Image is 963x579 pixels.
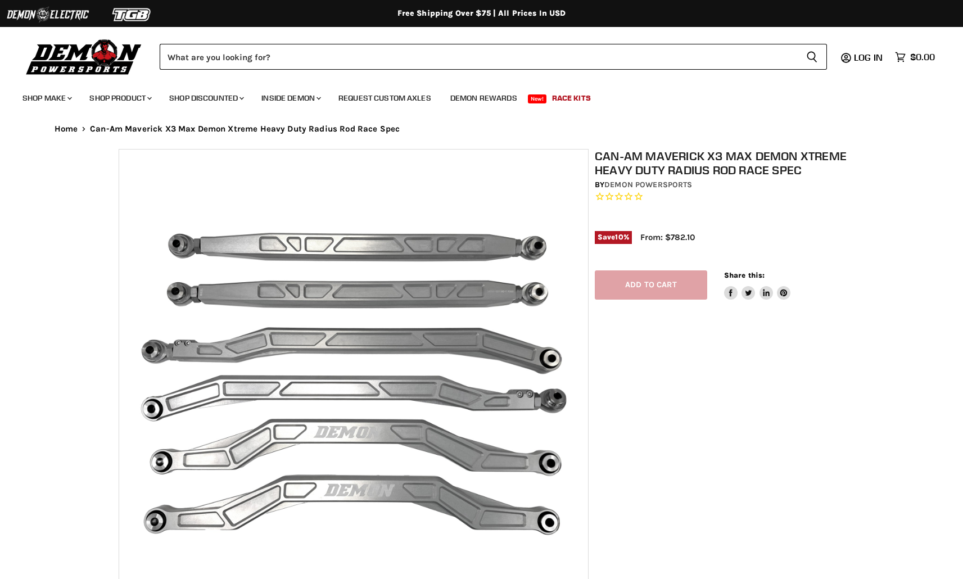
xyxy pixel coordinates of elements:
span: New! [528,94,547,103]
a: Demon Powersports [604,180,692,189]
span: Rated 0.0 out of 5 stars 0 reviews [595,191,851,203]
span: $0.00 [910,52,935,62]
a: Home [55,124,78,134]
img: Demon Electric Logo 2 [6,4,90,25]
span: 10 [615,233,623,241]
a: Shop Make [14,87,79,110]
div: by [595,179,851,191]
input: Search [160,44,797,70]
a: Shop Product [81,87,159,110]
button: Search [797,44,827,70]
span: Save % [595,231,632,243]
span: Log in [854,52,883,63]
a: Log in [849,52,889,62]
a: Shop Discounted [161,87,251,110]
form: Product [160,44,827,70]
a: $0.00 [889,49,941,65]
h1: Can-Am Maverick X3 Max Demon Xtreme Heavy Duty Radius Rod Race Spec [595,149,851,177]
img: TGB Logo 2 [90,4,174,25]
a: Demon Rewards [442,87,526,110]
div: Free Shipping Over $75 | All Prices In USD [32,8,932,19]
img: Demon Powersports [22,37,146,76]
ul: Main menu [14,82,932,110]
span: Share this: [724,271,765,279]
a: Inside Demon [253,87,328,110]
nav: Breadcrumbs [32,124,932,134]
aside: Share this: [724,270,791,300]
span: From: $782.10 [640,232,695,242]
a: Race Kits [544,87,599,110]
a: Request Custom Axles [330,87,440,110]
span: Can-Am Maverick X3 Max Demon Xtreme Heavy Duty Radius Rod Race Spec [90,124,400,134]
